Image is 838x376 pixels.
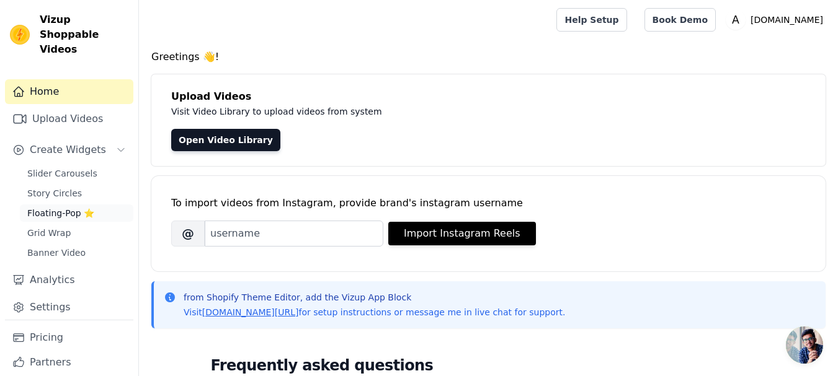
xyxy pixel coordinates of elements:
a: Upload Videos [5,107,133,131]
h4: Upload Videos [171,89,806,104]
p: Visit Video Library to upload videos from system [171,104,727,119]
a: Home [5,79,133,104]
h4: Greetings 👋! [151,50,826,64]
a: Open chat [786,326,823,364]
input: username [205,221,383,247]
span: Create Widgets [30,142,106,157]
span: Grid Wrap [27,227,71,239]
span: @ [171,221,205,247]
a: Help Setup [556,8,626,32]
button: A [DOMAIN_NAME] [726,9,828,31]
span: Story Circles [27,187,82,199]
a: Book Demo [644,8,716,32]
a: Analytics [5,268,133,292]
div: To import videos from Instagram, provide brand's instagram username [171,196,806,211]
p: [DOMAIN_NAME] [746,9,828,31]
p: Visit for setup instructions or message me in live chat for support. [184,306,565,318]
a: Banner Video [20,244,133,261]
span: Vizup Shoppable Videos [40,12,128,57]
button: Import Instagram Reels [388,222,536,245]
a: Story Circles [20,185,133,202]
a: Settings [5,295,133,320]
text: A [732,14,739,26]
p: from Shopify Theme Editor, add the Vizup App Block [184,291,565,304]
span: Slider Carousels [27,167,97,180]
a: Pricing [5,325,133,350]
button: Create Widgets [5,138,133,162]
a: Floating-Pop ⭐ [20,204,133,222]
span: Floating-Pop ⭐ [27,207,94,219]
span: Banner Video [27,247,86,259]
a: [DOMAIN_NAME][URL] [202,307,299,317]
a: Open Video Library [171,129,280,151]
a: Slider Carousels [20,165,133,182]
a: Grid Wrap [20,224,133,242]
a: Partners [5,350,133,375]
img: Vizup [10,25,30,45]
